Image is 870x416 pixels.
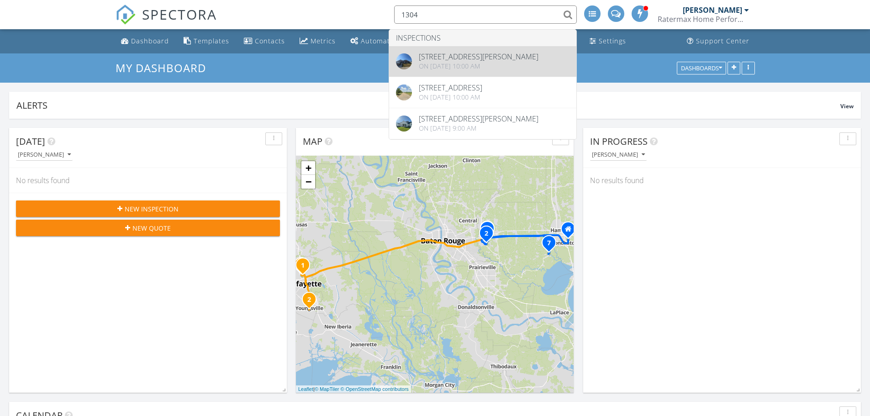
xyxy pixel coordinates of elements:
button: New Quote [16,220,280,236]
a: My Dashboard [116,60,214,75]
div: Automations (Basic) [361,37,429,45]
span: SPECTORA [142,5,217,24]
div: [STREET_ADDRESS] [419,84,482,91]
button: [PERSON_NAME] [590,149,647,161]
img: The Best Home Inspection Software - Spectora [116,5,136,25]
img: 8816088%2Fcover_photos%2F5TCsDtFKsfZh7EPMpSwn%2Foriginal.jpg [396,53,412,69]
span: New Quote [132,223,171,233]
img: cover.jpg [396,116,412,132]
div: | [296,385,411,393]
div: [STREET_ADDRESS][PERSON_NAME] [419,115,538,122]
div: On [DATE] 9:00 am [419,125,538,132]
button: New Inspection [16,200,280,217]
a: © OpenStreetMap contributors [341,386,409,392]
div: 21547 Yellowfin Drive 62, Springfield, LA 70462 [549,242,554,248]
div: Contacts [255,37,285,45]
div: Templates [194,37,229,45]
a: Leaflet [298,386,313,392]
img: streetview [396,84,412,100]
a: Support Center [683,33,753,50]
div: [PERSON_NAME] [18,152,71,158]
a: © MapTiler [315,386,339,392]
a: Templates [180,33,233,50]
div: 862 Lee Drive, Ponchatoula LA 70454 [568,229,574,234]
button: Dashboards [677,62,726,74]
div: Ratermax Home Performance, LLC [658,15,749,24]
a: SPECTORA [116,12,217,32]
i: 1 [301,263,305,269]
input: Search everything... [394,5,577,24]
a: Zoom in [301,161,315,175]
div: 106 Manor House Ln 87, Lafayette, LA 70507 [303,265,308,270]
div: No results found [9,168,287,193]
div: [PERSON_NAME] [683,5,742,15]
div: 203 Bennington Ln 65, Youngsville, LA 70592 [309,299,315,305]
div: On [DATE] 10:00 am [419,94,482,101]
li: Inspections [389,30,576,46]
a: Automations (Basic) [347,33,432,50]
div: 25287 Burlington Dr 83, Denham Springs, LA 70726 [486,233,492,238]
div: Alerts [16,99,840,111]
div: 10656 Deric Avenue 10, Denham Springs, LA 70726 [487,228,493,234]
a: Zoom out [301,175,315,189]
button: [PERSON_NAME] [16,149,73,161]
div: [STREET_ADDRESS][PERSON_NAME] [419,53,538,60]
div: Metrics [311,37,336,45]
i: 2 [307,297,311,303]
div: Support Center [696,37,749,45]
a: Dashboard [117,33,173,50]
a: Metrics [296,33,339,50]
div: Settings [599,37,626,45]
div: No results found [583,168,861,193]
div: [PERSON_NAME] [592,152,645,158]
div: Dashboards [681,65,722,71]
i: 2 [485,231,488,237]
div: On [DATE] 10:00 am [419,63,538,70]
span: View [840,102,854,110]
a: Settings [586,33,630,50]
i: 7 [547,240,551,247]
span: In Progress [590,135,648,147]
span: New Inspection [125,204,179,214]
span: Map [303,135,322,147]
a: Contacts [240,33,289,50]
span: [DATE] [16,135,45,147]
div: Dashboard [131,37,169,45]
